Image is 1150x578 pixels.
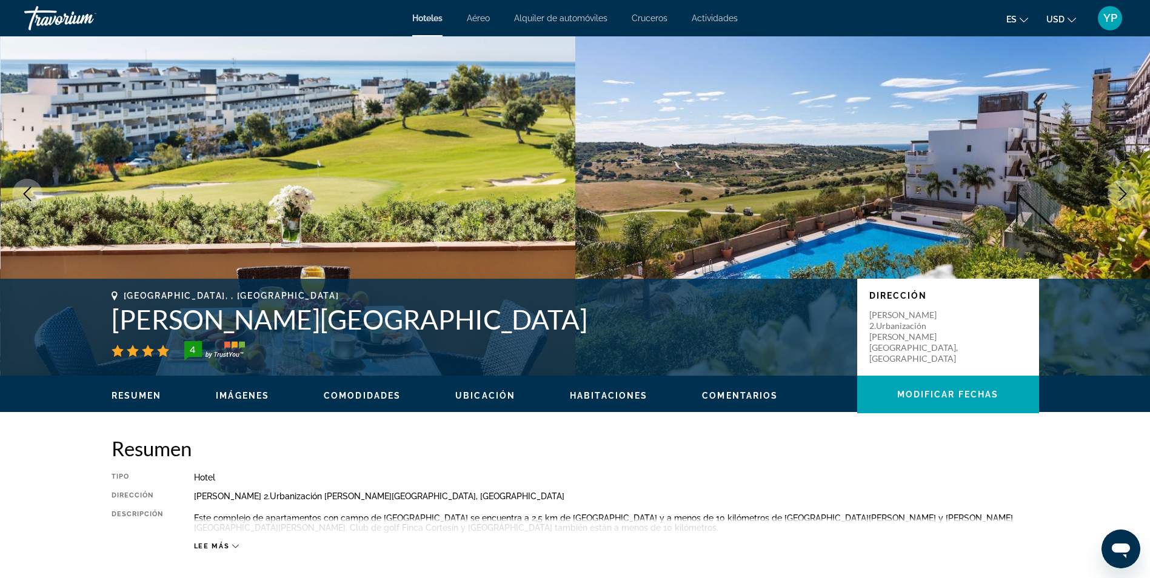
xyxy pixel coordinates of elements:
[112,304,845,335] h1: [PERSON_NAME][GEOGRAPHIC_DATA]
[1046,15,1065,24] span: USD
[1006,15,1017,24] span: es
[467,13,490,23] a: Aéreo
[1108,179,1138,209] button: Siguiente imagen
[1103,12,1117,24] span: YP
[412,13,443,23] a: Hoteles
[194,513,1039,533] p: Este complejo de apartamentos con campo de [GEOGRAPHIC_DATA] se encuentra a 2,5 km de [GEOGRAPHIC...
[455,390,515,401] button: Ubicación
[112,436,1039,460] h2: Resumen
[124,291,339,301] span: [GEOGRAPHIC_DATA], , [GEOGRAPHIC_DATA]
[514,13,607,23] a: Alquiler de automóviles
[194,542,230,550] span: Lee más
[194,542,239,551] button: Lee más
[324,390,401,401] button: Comodidades
[12,179,42,209] button: Imagen anterior
[181,342,205,357] div: 4
[112,473,164,482] div: Tipo
[570,390,647,401] button: Habitaciones
[194,491,1039,501] div: [PERSON_NAME] 2.Urbanización [PERSON_NAME][GEOGRAPHIC_DATA], [GEOGRAPHIC_DATA]
[1102,530,1140,568] iframe: Botón para iniciar la ventana de mensajería
[184,341,245,360] img: Insignia de calificación de huéspedes de TrustYou
[112,510,164,536] div: Descripción
[692,13,738,23] a: Actividades
[869,291,1027,301] p: Dirección
[897,390,999,399] span: Modificar fechas
[869,310,966,364] p: [PERSON_NAME] 2.Urbanización [PERSON_NAME][GEOGRAPHIC_DATA], [GEOGRAPHIC_DATA]
[24,2,145,34] a: Travorium
[1094,5,1126,31] button: Menú de usuario
[1006,10,1028,28] button: Cambiar idioma
[112,390,162,401] button: Resumen
[857,376,1039,413] button: Modificar fechas
[632,13,667,23] a: Cruceros
[112,491,164,501] div: Dirección
[1046,10,1076,28] button: Cambiar moneda
[194,473,1039,482] div: Hotel
[702,390,778,401] button: Comentarios
[216,390,269,401] button: Imágenes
